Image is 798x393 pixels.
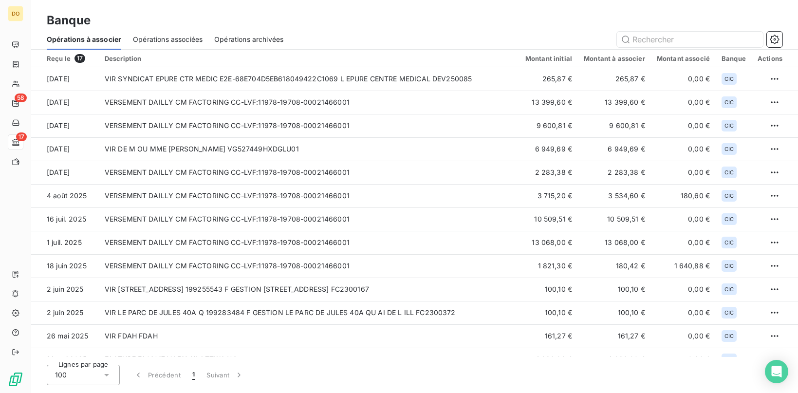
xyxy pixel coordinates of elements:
span: CIC [724,99,734,105]
td: 9 600,81 € [520,114,578,137]
td: FACTURE FA01017 VG51341LAZTW6J01 [99,348,520,371]
td: 0,00 € [651,67,716,91]
td: 18 juin 2025 [31,254,99,278]
td: 2 juin 2025 [31,278,99,301]
div: Reçu le [47,54,93,63]
td: VERSEMENT DAILLY CM FACTORING CC-LVF:11978-19708-00021466001 [99,91,520,114]
td: 0,00 € [651,207,716,231]
td: 100,10 € [520,301,578,324]
td: 14 mai 2025 [31,348,99,371]
td: 0,00 € [651,91,716,114]
td: [DATE] [31,137,99,161]
span: Opérations associées [133,35,203,44]
td: VERSEMENT DAILLY CM FACTORING CC-LVF:11978-19708-00021466001 [99,184,520,207]
td: 0,00 € [651,348,716,371]
td: [DATE] [31,67,99,91]
td: VERSEMENT DAILLY CM FACTORING CC-LVF:11978-19708-00021466001 [99,161,520,184]
td: 16 juil. 2025 [31,207,99,231]
span: Opérations archivées [214,35,283,44]
span: CIC [724,216,734,222]
td: [DATE] [31,91,99,114]
td: 13 399,60 € [520,91,578,114]
td: 265,87 € [520,67,578,91]
td: 6 949,69 € [520,137,578,161]
td: 2 283,38 € [578,161,651,184]
td: 13 068,00 € [520,231,578,254]
button: Précédent [128,365,186,385]
td: 100,10 € [578,278,651,301]
span: 17 [16,132,27,141]
td: 10 509,51 € [578,207,651,231]
div: Actions [758,55,782,62]
td: VIR [STREET_ADDRESS] 199255543 F GESTION [STREET_ADDRESS] FC2300167 [99,278,520,301]
td: 26 mai 2025 [31,324,99,348]
span: 100 [55,370,67,380]
span: CIC [724,263,734,269]
td: 4 080,00 € [578,348,651,371]
td: 0,00 € [651,161,716,184]
td: 6 949,69 € [578,137,651,161]
td: 1 821,30 € [520,254,578,278]
td: 265,87 € [578,67,651,91]
button: Suivant [201,365,250,385]
span: 58 [15,94,27,102]
input: Rechercher [617,32,763,47]
td: VIR FDAH FDAH [99,324,520,348]
td: 3 534,60 € [578,184,651,207]
button: 1 [186,365,201,385]
td: 0,00 € [651,231,716,254]
td: [DATE] [31,161,99,184]
h3: Banque [47,12,91,29]
td: 1 640,88 € [651,254,716,278]
td: VIR SYNDICAT EPURE CTR MEDIC E2E-68E704D5EB618049422C1069 L EPURE CENTRE MEDICAL DEV250085 [99,67,520,91]
td: [DATE] [31,114,99,137]
div: Description [105,55,514,62]
td: VERSEMENT DAILLY CM FACTORING CC-LVF:11978-19708-00021466001 [99,231,520,254]
td: 180,42 € [578,254,651,278]
td: 100,10 € [520,278,578,301]
span: CIC [724,169,734,175]
div: Montant à associer [584,55,645,62]
span: 1 [192,370,195,380]
span: CIC [724,146,734,152]
span: CIC [724,193,734,199]
span: Opérations à associer [47,35,121,44]
td: 161,27 € [578,324,651,348]
td: 10 509,51 € [520,207,578,231]
span: CIC [724,123,734,129]
td: 4 080,00 € [520,348,578,371]
span: CIC [724,356,734,362]
span: CIC [724,310,734,316]
span: CIC [724,286,734,292]
div: Banque [722,55,746,62]
td: 0,00 € [651,324,716,348]
span: CIC [724,240,734,245]
span: 17 [74,54,85,63]
td: VERSEMENT DAILLY CM FACTORING CC-LVF:11978-19708-00021466001 [99,207,520,231]
div: DO [8,6,23,21]
div: Montant associé [657,55,710,62]
td: VIR LE PARC DE JULES 40A Q 199283484 F GESTION LE PARC DE JULES 40A QU AI DE L ILL FC2300372 [99,301,520,324]
td: 4 août 2025 [31,184,99,207]
td: 2 283,38 € [520,161,578,184]
td: 13 399,60 € [578,91,651,114]
div: Open Intercom Messenger [765,360,788,383]
td: 0,00 € [651,278,716,301]
td: 0,00 € [651,114,716,137]
td: 161,27 € [520,324,578,348]
td: 3 715,20 € [520,184,578,207]
img: Logo LeanPay [8,372,23,387]
div: Montant initial [525,55,572,62]
td: 100,10 € [578,301,651,324]
td: 9 600,81 € [578,114,651,137]
td: VERSEMENT DAILLY CM FACTORING CC-LVF:11978-19708-00021466001 [99,114,520,137]
span: CIC [724,76,734,82]
td: 180,60 € [651,184,716,207]
td: VERSEMENT DAILLY CM FACTORING CC-LVF:11978-19708-00021466001 [99,254,520,278]
td: VIR DE M OU MME [PERSON_NAME] VG527449HXDGLU01 [99,137,520,161]
span: CIC [724,333,734,339]
td: 0,00 € [651,301,716,324]
td: 1 juil. 2025 [31,231,99,254]
td: 2 juin 2025 [31,301,99,324]
td: 0,00 € [651,137,716,161]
